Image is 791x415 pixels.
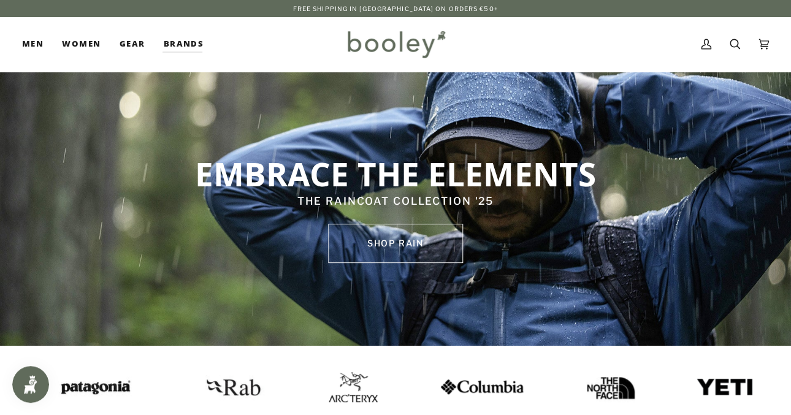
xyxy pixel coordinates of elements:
[12,366,49,403] iframe: Button to open loyalty program pop-up
[110,17,155,71] a: Gear
[154,17,213,71] a: Brands
[22,38,44,50] span: Men
[167,194,623,210] p: THE RAINCOAT COLLECTION '25
[342,26,449,62] img: Booley
[163,38,204,50] span: Brands
[293,4,499,13] p: Free Shipping in [GEOGRAPHIC_DATA] on Orders €50+
[22,17,53,71] a: Men
[120,38,145,50] span: Gear
[62,38,101,50] span: Women
[167,153,623,194] p: EMBRACE THE ELEMENTS
[328,224,463,263] a: SHOP rain
[53,17,110,71] a: Women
